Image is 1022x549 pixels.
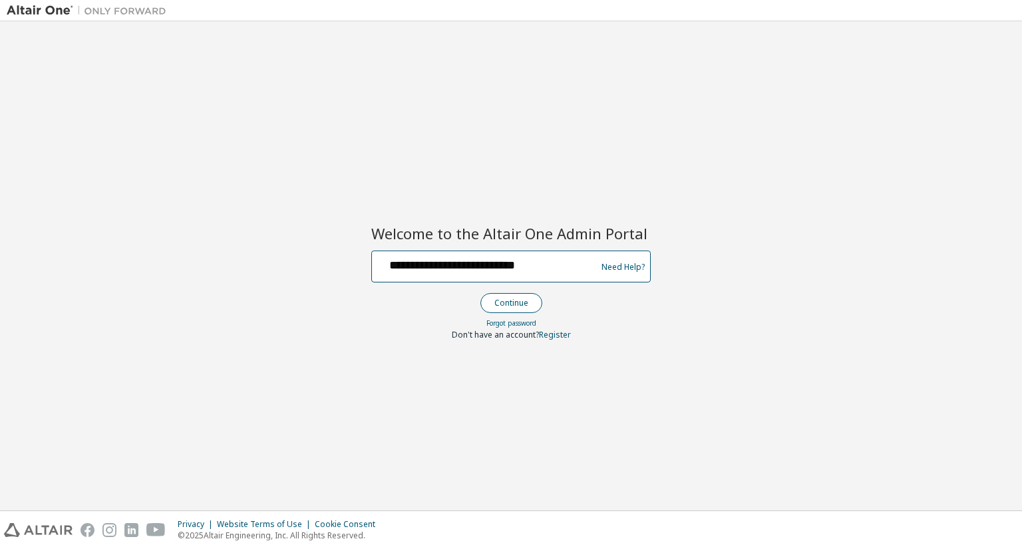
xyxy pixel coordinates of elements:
[178,519,217,530] div: Privacy
[486,318,536,328] a: Forgot password
[539,329,571,340] a: Register
[452,329,539,340] span: Don't have an account?
[146,523,166,537] img: youtube.svg
[178,530,383,541] p: © 2025 Altair Engineering, Inc. All Rights Reserved.
[102,523,116,537] img: instagram.svg
[371,224,651,243] h2: Welcome to the Altair One Admin Portal
[81,523,94,537] img: facebook.svg
[124,523,138,537] img: linkedin.svg
[4,523,73,537] img: altair_logo.svg
[315,519,383,530] div: Cookie Consent
[7,4,173,17] img: Altair One
[217,519,315,530] div: Website Terms of Use
[480,293,542,313] button: Continue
